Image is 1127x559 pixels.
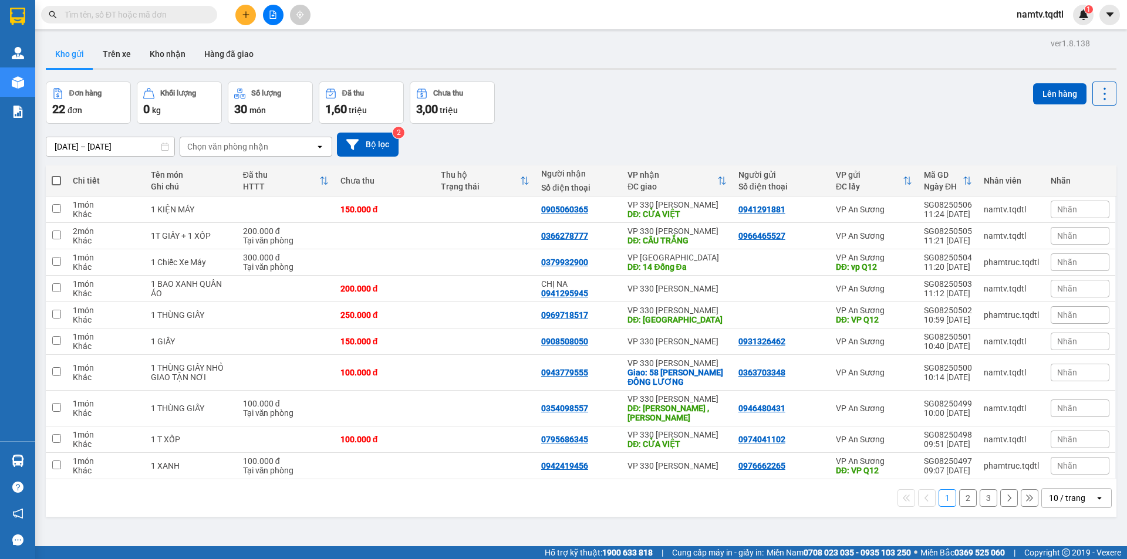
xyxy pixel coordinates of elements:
div: VP An Sương [836,253,912,262]
div: SG08250499 [924,399,972,408]
span: Nhãn [1057,231,1077,240]
div: SG08250503 [924,279,972,289]
span: plus [242,11,250,19]
span: copyright [1062,548,1070,557]
img: icon-new-feature [1078,9,1089,20]
div: namtv.tqdtl [984,205,1039,214]
div: 09:51 [DATE] [924,439,972,449]
span: kg [152,106,161,115]
div: Tại văn phòng [243,408,329,418]
div: Số lượng [251,89,281,97]
span: Miền Bắc [920,546,1005,559]
div: VP An Sương [836,404,912,413]
button: aim [290,5,311,25]
div: 0931326462 [738,337,785,346]
button: Đơn hàng22đơn [46,82,131,124]
div: SG08250500 [924,363,972,372]
span: 0 [143,102,150,116]
span: file-add [269,11,277,19]
button: Lên hàng [1033,83,1086,104]
div: namtv.tqdtl [984,404,1039,413]
span: Nhãn [1057,284,1077,293]
th: Toggle SortBy [622,165,732,197]
div: 0974041102 [738,435,785,444]
svg: open [315,142,325,151]
div: SG08250498 [924,430,972,439]
div: VP 330 [PERSON_NAME] [627,337,726,346]
img: warehouse-icon [12,455,24,467]
div: 0941291881 [738,205,785,214]
div: ver 1.8.138 [1051,37,1090,50]
span: Nhãn [1057,310,1077,320]
div: 1 THÙNG GIẤY [151,310,231,320]
div: 1 món [73,399,139,408]
div: Đơn hàng [69,89,102,97]
div: SG08250497 [924,456,972,466]
span: 3,00 [416,102,438,116]
input: Tìm tên, số ĐT hoặc mã đơn [65,8,203,21]
div: SG08250502 [924,306,972,315]
div: Nhãn [1051,176,1109,185]
div: ĐC lấy [836,182,903,191]
span: Miền Nam [767,546,911,559]
button: caret-down [1099,5,1120,25]
span: 30 [234,102,247,116]
div: 150.000 đ [340,205,429,214]
div: SG08250505 [924,226,972,236]
button: Khối lượng0kg [137,82,222,124]
div: VP 330 [PERSON_NAME] [627,200,726,209]
input: Select a date range. [46,137,174,156]
div: Ghi chú [151,182,231,191]
div: Khác [73,439,139,449]
div: 1 Chiếc Xe Máy [151,258,231,267]
img: warehouse-icon [12,47,24,59]
th: Toggle SortBy [830,165,918,197]
div: namtv.tqdtl [984,284,1039,293]
div: 0969718517 [541,310,588,320]
img: logo-vxr [10,8,25,25]
div: DĐ: CỬA VIỆT [627,209,726,219]
div: Đã thu [342,89,364,97]
div: DĐ: VP Q12 [836,315,912,324]
div: Đã thu [243,170,319,179]
button: Hàng đã giao [195,40,263,68]
div: Nhân viên [984,176,1039,185]
button: 1 [939,489,956,507]
div: 0966465527 [738,231,785,240]
div: phamtruc.tqdtl [984,310,1039,320]
div: DĐ: vp Q12 [836,262,912,272]
div: 0943779555 [541,368,588,377]
span: đơn [68,106,82,115]
div: namtv.tqdtl [984,368,1039,377]
div: Mã GD [924,170,963,179]
div: VP An Sương [836,456,912,466]
div: 0366278777 [541,231,588,240]
span: Nhãn [1057,205,1077,214]
div: DĐ: CẦU TRẮNG [627,236,726,245]
div: DĐ: CỬA VIỆT [627,439,726,449]
div: 0946480431 [738,404,785,413]
button: Đã thu1,60 triệu [319,82,404,124]
div: namtv.tqdtl [984,435,1039,444]
div: Trạng thái [441,182,520,191]
div: Khác [73,236,139,245]
button: Trên xe [93,40,140,68]
div: 10:00 [DATE] [924,408,972,418]
div: DĐ: VP Q12 [836,466,912,475]
span: notification [12,508,23,519]
div: Người nhận [541,169,616,178]
svg: open [1095,493,1104,503]
div: Thu hộ [441,170,520,179]
span: Nhãn [1057,258,1077,267]
div: Khác [73,408,139,418]
button: 2 [959,489,977,507]
div: SG08250501 [924,332,972,341]
div: VP An Sương [836,306,912,315]
button: file-add [263,5,284,25]
div: CHỊ NA [541,279,616,289]
div: 10:14 [DATE] [924,372,972,382]
div: VP [GEOGRAPHIC_DATA] [627,253,726,262]
div: phamtruc.tqdtl [984,461,1039,470]
span: question-circle [12,482,23,493]
div: 200.000 đ [243,226,329,236]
